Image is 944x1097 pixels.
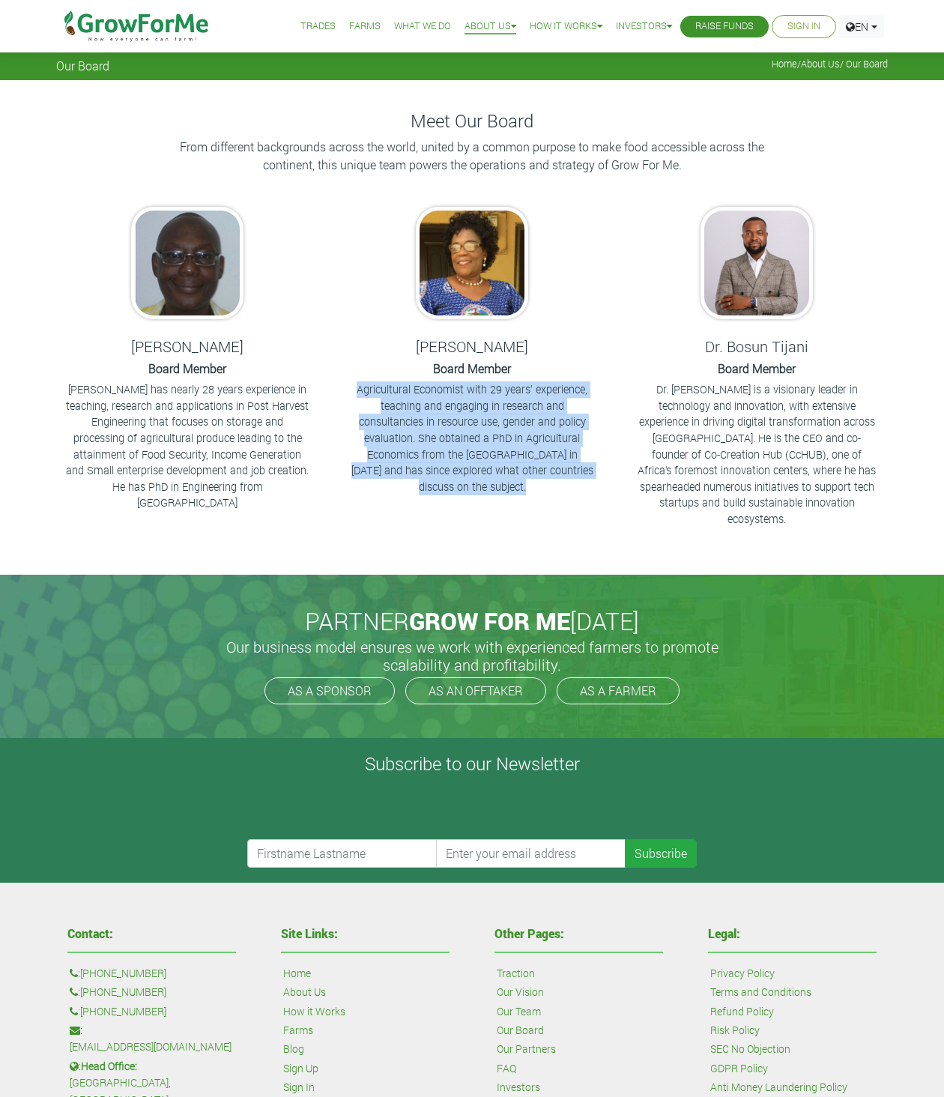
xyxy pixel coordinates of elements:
[409,605,570,637] span: GROW FOR ME
[497,1022,544,1039] a: Our Board
[283,965,311,982] a: Home
[710,965,775,982] a: Privacy Policy
[416,207,528,319] img: growforme image
[283,1079,315,1096] a: Sign In
[70,1003,234,1020] p: :
[497,1060,516,1077] a: FAQ
[772,58,797,70] a: Home
[801,58,840,70] a: About Us
[635,381,878,527] p: Dr. [PERSON_NAME] is a visionary leader in technology and innovation, with extensive experience i...
[351,381,593,495] p: Agricultural Economist with 29 years’ experience, teaching and engaging in research and consultan...
[300,19,336,34] a: Trades
[66,381,309,511] p: [PERSON_NAME] has nearly 28 years experience in teaching, research and applications in Post Harve...
[710,1022,760,1039] a: Risk Policy
[62,607,882,635] h2: PARTNER [DATE]
[283,1041,304,1057] a: Blog
[80,984,166,1000] a: [PHONE_NUMBER]
[349,19,381,34] a: Farms
[281,928,450,940] h4: Site Links:
[64,361,311,375] h6: Board Member
[710,1041,790,1057] a: SEC No Objection
[394,19,451,34] a: What We Do
[772,58,888,70] span: / / Our Board
[19,753,925,775] h4: Subscribe to our Newsletter
[70,965,234,982] p: :
[616,19,672,34] a: Investors
[283,1022,313,1039] a: Farms
[497,984,544,1000] a: Our Vision
[497,965,535,982] a: Traction
[70,984,234,1000] p: :
[264,677,395,704] a: AS A SPONSOR
[348,337,596,355] h5: [PERSON_NAME]
[494,928,663,940] h4: Other Pages:
[695,19,754,34] a: Raise Funds
[247,839,438,868] input: Firstname Lastname
[283,1003,345,1020] a: How it Works
[436,839,626,868] input: Enter your email address
[497,1079,540,1096] a: Investors
[625,839,697,868] button: Subscribe
[56,110,888,132] h4: Meet Our Board
[839,15,884,38] a: EN
[530,19,602,34] a: How it Works
[56,58,109,73] span: Our Board
[710,984,811,1000] a: Terms and Conditions
[348,361,596,375] h6: Board Member
[787,19,820,34] a: Sign In
[247,781,475,839] iframe: reCAPTCHA
[710,1060,768,1077] a: GDPR Policy
[70,1022,234,1056] p: :
[633,337,880,355] h5: Dr. Bosun Tijani
[557,677,680,704] a: AS A FARMER
[405,677,546,704] a: AS AN OFFTAKER
[80,1003,166,1020] a: [PHONE_NUMBER]
[80,965,166,982] a: [PHONE_NUMBER]
[81,1059,137,1073] b: Head Office:
[710,1003,774,1020] a: Refund Policy
[497,1003,541,1020] a: Our Team
[701,207,813,319] img: growforme image
[70,1039,232,1055] a: [EMAIL_ADDRESS][DOMAIN_NAME]
[210,638,734,674] h5: Our business model ensures we work with experienced farmers to promote scalability and profitabil...
[497,1041,556,1057] a: Our Partners
[131,207,243,319] img: growforme image
[465,19,516,34] a: About Us
[283,984,326,1000] a: About Us
[710,1079,847,1096] a: Anti Money Laundering Policy
[67,928,236,940] h4: Contact:
[633,361,880,375] h6: Board Member
[283,1060,318,1077] a: Sign Up
[64,337,311,355] h5: [PERSON_NAME]
[708,928,877,940] h4: Legal:
[172,138,772,174] p: From different backgrounds across the world, united by a common purpose to make food accessible a...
